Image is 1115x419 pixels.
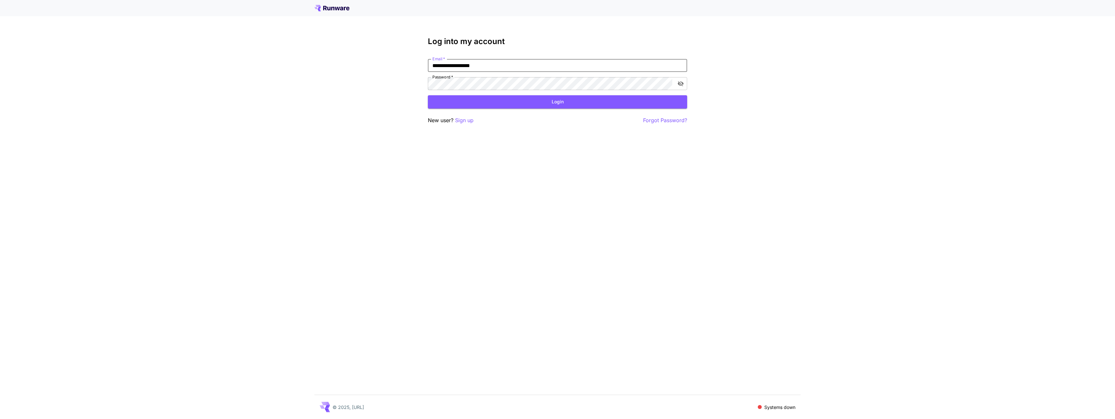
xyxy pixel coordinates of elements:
button: Login [428,95,687,109]
label: Password [432,74,453,80]
p: Systems down [764,404,795,411]
button: Sign up [455,116,474,124]
p: New user? [428,116,474,124]
label: Email [432,56,445,62]
h3: Log into my account [428,37,687,46]
p: © 2025, [URL] [333,404,364,411]
button: toggle password visibility [675,78,687,89]
button: Forgot Password? [643,116,687,124]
